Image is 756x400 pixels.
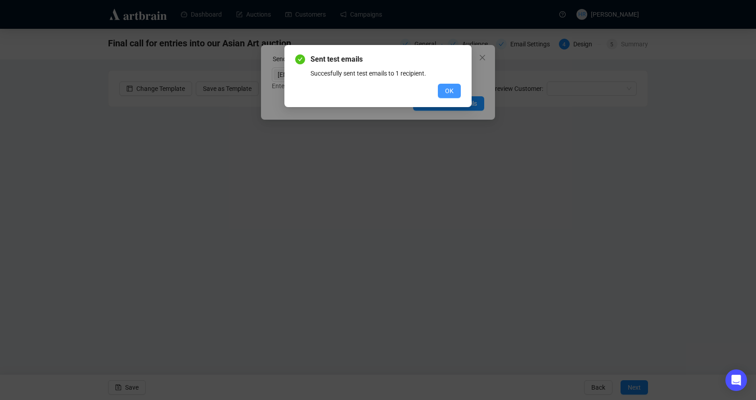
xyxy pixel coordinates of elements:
[310,68,461,78] div: Succesfully sent test emails to 1 recipient.
[310,54,461,65] span: Sent test emails
[295,54,305,64] span: check-circle
[438,84,461,98] button: OK
[445,86,454,96] span: OK
[725,369,747,391] div: Open Intercom Messenger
